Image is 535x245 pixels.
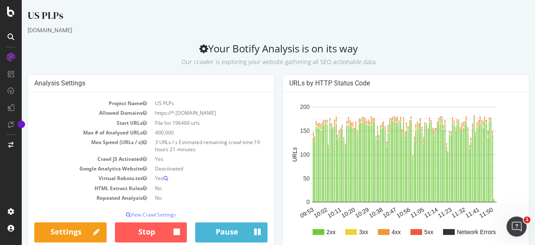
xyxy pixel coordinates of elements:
[278,104,288,111] text: 200
[6,26,507,34] div: [DOMAIN_NAME]
[456,206,473,219] text: 11:50
[370,229,379,235] text: 4xx
[415,206,431,219] text: 11:23
[278,127,288,134] text: 150
[129,154,246,164] td: Yes
[346,206,362,219] text: 10:38
[129,183,246,193] td: No
[13,108,129,118] td: Allowed Domains
[360,206,376,219] text: 10:47
[13,183,129,193] td: HTML Extract Rules
[277,206,293,219] text: 09:53
[133,139,238,153] span: 19 hours 21 minutes
[129,128,246,137] td: 400,000
[93,222,166,242] button: Stop
[332,206,349,219] text: 10:29
[129,137,246,154] td: 3 URLs / s Estimated remaining crawl time:
[401,206,418,219] text: 11:14
[267,98,498,245] svg: A chart.
[435,229,474,235] text: Network Errors
[13,164,129,173] td: Google Analytics Website
[13,128,129,137] td: Max # of Analysed URLs
[13,211,246,218] p: View Crawl Settings
[129,193,246,203] td: No
[374,206,390,219] text: 10:56
[507,217,527,237] iframe: Intercom live chat
[160,58,354,66] small: Our crawler is exploring your website gathering all SEO actionable data
[129,173,246,183] td: Yes
[13,98,129,108] td: Project Name
[270,147,276,162] text: URLs
[524,217,530,223] span: 1
[173,222,246,242] button: Pause
[429,206,445,219] text: 11:32
[13,137,129,154] td: Max Speed (URLs / s)
[129,98,246,108] td: US PLPs
[13,79,246,88] h4: Analysis Settings
[267,79,501,88] h4: URLs by HTTP Status Code
[13,154,129,164] td: Crawl JS Activated
[13,193,129,203] td: Repeated Analysis
[129,108,246,118] td: https://*.[DOMAIN_NAME]
[18,121,25,128] div: Tooltip anchor
[305,206,321,219] text: 10:11
[337,229,346,235] text: 3xx
[285,199,288,206] text: 0
[13,173,129,183] td: Virtual Robots.txt
[291,206,307,219] text: 10:02
[318,206,335,219] text: 10:20
[403,229,412,235] text: 5xx
[129,164,246,173] td: Deactivated
[443,206,459,219] text: 11:41
[278,151,288,158] text: 100
[281,175,288,182] text: 50
[305,229,314,235] text: 2xx
[129,118,246,128] td: File list 196460 urls
[6,43,507,66] h2: Your Botify Analysis is on its way
[6,8,507,26] div: US PLPs
[387,206,404,219] text: 11:05
[13,222,85,242] a: Settings
[13,118,129,128] td: Start URLs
